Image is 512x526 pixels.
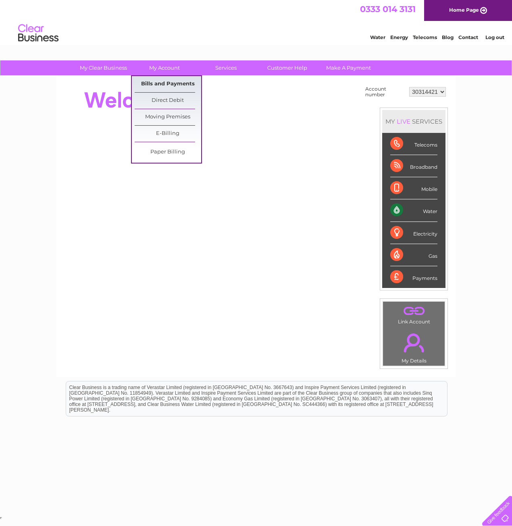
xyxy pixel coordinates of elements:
[390,155,437,177] div: Broadband
[363,84,407,99] td: Account number
[442,34,454,40] a: Blog
[135,144,201,160] a: Paper Billing
[70,60,137,75] a: My Clear Business
[485,34,504,40] a: Log out
[135,109,201,125] a: Moving Premises
[370,34,385,40] a: Water
[390,199,437,222] div: Water
[413,34,437,40] a: Telecoms
[135,76,201,92] a: Bills and Payments
[390,34,408,40] a: Energy
[382,110,445,133] div: MY SERVICES
[131,60,198,75] a: My Account
[66,4,447,39] div: Clear Business is a trading name of Verastar Limited (registered in [GEOGRAPHIC_DATA] No. 3667643...
[385,329,443,357] a: .
[390,244,437,266] div: Gas
[360,4,416,14] a: 0333 014 3131
[395,118,412,125] div: LIVE
[390,177,437,199] div: Mobile
[193,60,259,75] a: Services
[135,93,201,109] a: Direct Debit
[385,304,443,318] a: .
[254,60,321,75] a: Customer Help
[135,126,201,142] a: E-Billing
[315,60,382,75] a: Make A Payment
[390,222,437,244] div: Electricity
[390,266,437,288] div: Payments
[383,327,445,366] td: My Details
[458,34,478,40] a: Contact
[18,21,59,46] img: logo.png
[390,133,437,155] div: Telecoms
[383,301,445,327] td: Link Account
